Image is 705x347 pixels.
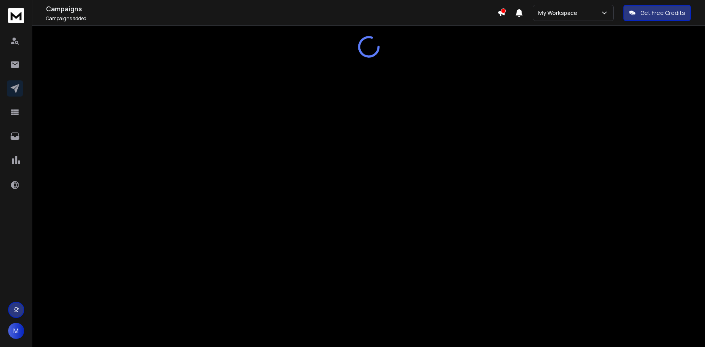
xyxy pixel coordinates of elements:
[640,9,685,17] p: Get Free Credits
[623,5,691,21] button: Get Free Credits
[46,4,497,14] h1: Campaigns
[8,323,24,339] button: M
[46,15,497,22] p: Campaigns added
[8,8,24,23] img: logo
[538,9,581,17] p: My Workspace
